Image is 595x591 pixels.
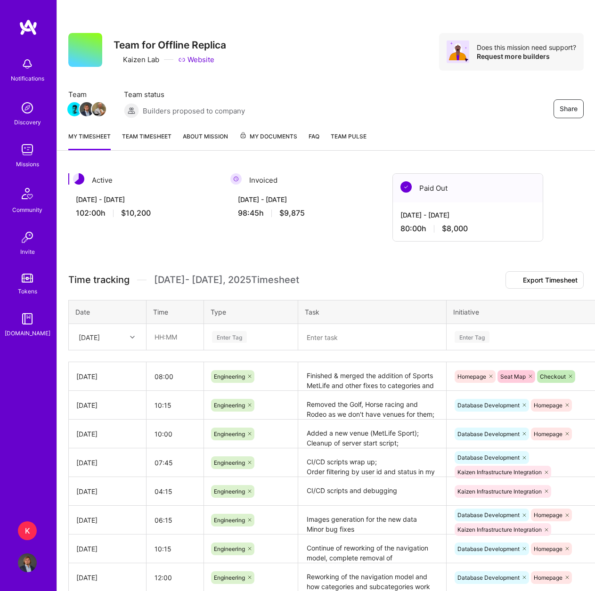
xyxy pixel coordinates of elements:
[147,508,203,533] input: HH:MM
[122,131,171,150] a: Team timesheet
[477,43,576,52] div: Does this mission need support?
[214,402,245,409] span: Engineering
[5,328,50,338] div: [DOMAIN_NAME]
[147,479,203,504] input: HH:MM
[204,300,298,324] th: Type
[457,574,520,581] span: Database Development
[154,274,299,286] span: [DATE] - [DATE] , 2025 Timesheet
[214,459,245,466] span: Engineering
[512,277,519,284] i: icon Download
[68,101,81,117] a: Team Member Avatar
[178,55,214,65] a: Website
[147,324,203,349] input: HH:MM
[457,526,542,533] span: Kaizen Infrastructure Integration
[76,515,139,525] div: [DATE]
[69,300,147,324] th: Date
[76,458,139,468] div: [DATE]
[455,330,489,344] div: Enter Tag
[230,173,381,187] div: Invoiced
[214,488,245,495] span: Engineering
[147,421,203,446] input: HH:MM
[121,208,151,218] span: $10,200
[400,181,412,193] img: Paid Out
[214,517,245,524] span: Engineering
[124,89,245,99] span: Team status
[331,131,367,150] a: Team Pulse
[73,173,84,185] img: Active
[18,521,37,540] div: K
[299,564,445,591] textarea: Reworking of the navigation model and how categories and subcategories work with performers and e...
[68,89,105,99] span: Team
[457,430,520,437] span: Database Development
[18,98,37,117] img: discovery
[16,159,39,169] div: Missions
[68,274,130,286] span: Time tracking
[18,309,37,328] img: guide book
[14,117,41,127] div: Discovery
[130,335,135,340] i: icon Chevron
[93,101,105,117] a: Team Member Avatar
[80,102,94,116] img: Team Member Avatar
[18,553,37,572] img: User Avatar
[239,131,297,150] a: My Documents
[298,300,447,324] th: Task
[331,133,367,140] span: Team Pulse
[393,174,543,202] div: Paid Out
[239,131,297,142] span: My Documents
[457,469,542,476] span: Kaizen Infrastructure Integration
[19,19,38,36] img: logo
[505,271,584,289] button: Export Timesheet
[81,101,93,117] a: Team Member Avatar
[76,573,139,583] div: [DATE]
[238,208,374,218] div: 98:45 h
[18,286,37,296] div: Tokens
[183,131,228,150] a: About Mission
[20,247,35,257] div: Invite
[124,103,139,118] img: Builders proposed to company
[18,228,37,247] img: Invite
[76,372,139,381] div: [DATE]
[299,363,445,390] textarea: Finished & merged the addition of Sports MetLife and other fixes to categories and performers; Fi...
[299,478,445,505] textarea: CI/CD scripts and debugging
[214,545,245,552] span: Engineering
[299,507,445,534] textarea: Images generation for the new data Minor bug fixes Handover call CI/CD preparation
[299,421,445,447] textarea: Added a new venue (MetLife Sport); Cleanup of server start script; Work on data issues - teams fo...
[560,104,578,113] span: Share
[12,205,42,215] div: Community
[147,364,203,389] input: HH:MM
[18,55,37,73] img: bell
[400,210,535,220] div: [DATE] - [DATE]
[16,553,39,572] a: User Avatar
[299,535,445,562] textarea: Continue of reworking of the navigation model, complete removal of subcategories entity to simpli...
[500,373,526,380] span: Seat Map
[147,565,203,590] input: HH:MM
[534,511,562,518] span: Homepage
[299,392,445,419] textarea: Removed the Golf, Horse racing and Rodeo as we don't have venues for them; Changed some teams tha...
[18,140,37,159] img: teamwork
[447,40,469,63] img: Avatar
[114,56,121,64] i: icon CompanyGray
[67,102,82,116] img: Team Member Avatar
[457,545,520,552] span: Database Development
[400,224,535,234] div: 80:00 h
[214,373,245,380] span: Engineering
[534,545,562,552] span: Homepage
[279,208,305,218] span: $9,875
[442,224,468,234] span: $8,000
[214,430,245,437] span: Engineering
[212,330,247,344] div: Enter Tag
[92,102,106,116] img: Team Member Avatar
[76,400,139,410] div: [DATE]
[16,521,39,540] a: K
[457,488,542,495] span: Kaizen Infrastructure Integration
[147,393,203,418] input: HH:MM
[153,307,197,317] div: Time
[79,332,100,342] div: [DATE]
[457,454,520,461] span: Database Development
[76,194,212,204] div: [DATE] - [DATE]
[11,73,44,83] div: Notifications
[540,373,566,380] span: Checkout
[147,536,203,561] input: HH:MM
[76,429,139,439] div: [DATE]
[299,449,445,476] textarea: CI/CD scripts wrap up; Order filtering by user id and status in my orders page; Fixed the event i...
